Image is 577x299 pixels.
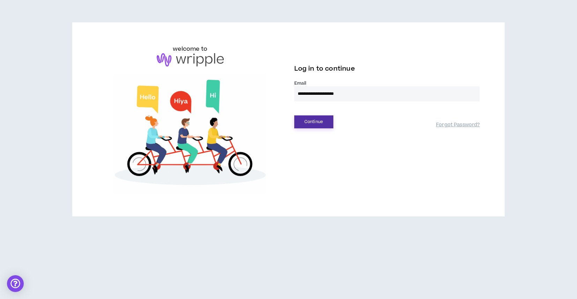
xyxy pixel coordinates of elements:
a: Forgot Password? [436,122,480,128]
label: Email [294,80,480,86]
span: Log in to continue [294,64,355,73]
img: logo-brand.png [157,53,224,66]
h6: welcome to [173,45,207,53]
button: Continue [294,115,333,128]
img: Welcome to Wripple [97,73,283,194]
div: Open Intercom Messenger [7,275,24,292]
